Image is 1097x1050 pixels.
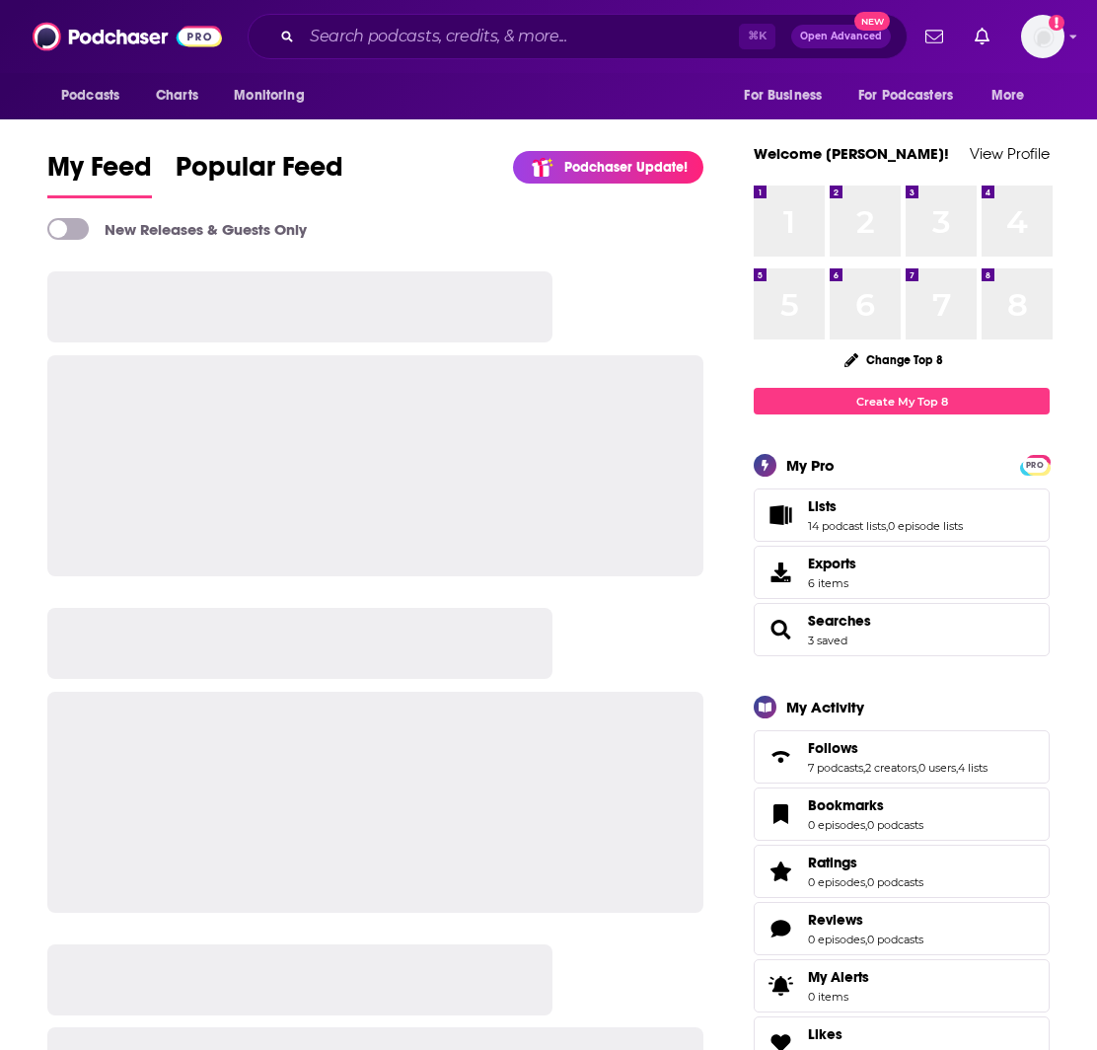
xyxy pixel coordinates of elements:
[754,959,1050,1012] a: My Alerts
[808,796,923,814] a: Bookmarks
[761,501,800,529] a: Lists
[761,858,800,885] a: Ratings
[916,761,918,775] span: ,
[730,77,846,114] button: open menu
[754,388,1050,414] a: Create My Top 8
[754,144,949,163] a: Welcome [PERSON_NAME]!
[917,20,951,53] a: Show notifications dropdown
[302,21,739,52] input: Search podcasts, credits, & more...
[845,77,982,114] button: open menu
[248,14,908,59] div: Search podcasts, credits, & more...
[808,854,857,871] span: Ratings
[833,347,955,372] button: Change Top 8
[808,875,865,889] a: 0 episodes
[761,915,800,942] a: Reviews
[1023,458,1047,473] span: PRO
[865,818,867,832] span: ,
[808,576,856,590] span: 6 items
[808,818,865,832] a: 0 episodes
[754,488,1050,542] span: Lists
[754,730,1050,784] span: Follows
[761,972,800,1000] span: My Alerts
[156,82,198,110] span: Charts
[808,555,856,572] span: Exports
[970,144,1050,163] a: View Profile
[967,20,997,53] a: Show notifications dropdown
[754,845,1050,898] span: Ratings
[808,519,886,533] a: 14 podcast lists
[808,796,884,814] span: Bookmarks
[808,968,869,986] span: My Alerts
[858,82,953,110] span: For Podcasters
[47,218,307,240] a: New Releases & Guests Only
[61,82,119,110] span: Podcasts
[854,12,890,31] span: New
[800,32,882,41] span: Open Advanced
[761,743,800,771] a: Follows
[47,77,145,114] button: open menu
[1023,457,1047,472] a: PRO
[808,911,863,929] span: Reviews
[865,875,867,889] span: ,
[808,739,858,757] span: Follows
[754,603,1050,656] span: Searches
[1021,15,1064,58] img: User Profile
[865,761,916,775] a: 2 creators
[143,77,210,114] a: Charts
[1021,15,1064,58] button: Show profile menu
[739,24,775,49] span: ⌘ K
[786,456,835,475] div: My Pro
[808,739,987,757] a: Follows
[958,761,987,775] a: 4 lists
[176,150,343,198] a: Popular Feed
[865,933,867,946] span: ,
[761,559,800,586] span: Exports
[888,519,963,533] a: 0 episode lists
[761,616,800,643] a: Searches
[956,761,958,775] span: ,
[744,82,822,110] span: For Business
[991,82,1025,110] span: More
[867,818,923,832] a: 0 podcasts
[808,911,923,929] a: Reviews
[808,497,837,515] span: Lists
[786,698,864,716] div: My Activity
[808,634,847,647] a: 3 saved
[754,546,1050,599] a: Exports
[754,787,1050,841] span: Bookmarks
[808,990,869,1004] span: 0 items
[886,519,888,533] span: ,
[47,150,152,198] a: My Feed
[867,875,923,889] a: 0 podcasts
[808,1025,842,1043] span: Likes
[220,77,329,114] button: open menu
[1049,15,1064,31] svg: Add a profile image
[761,800,800,828] a: Bookmarks
[754,902,1050,955] span: Reviews
[863,761,865,775] span: ,
[47,150,152,195] span: My Feed
[808,854,923,871] a: Ratings
[978,77,1050,114] button: open menu
[808,1025,883,1043] a: Likes
[33,18,222,55] img: Podchaser - Follow, Share and Rate Podcasts
[564,159,688,176] p: Podchaser Update!
[808,497,963,515] a: Lists
[791,25,891,48] button: Open AdvancedNew
[234,82,304,110] span: Monitoring
[1021,15,1064,58] span: Logged in as CookbookCarrie
[176,150,343,195] span: Popular Feed
[808,761,863,775] a: 7 podcasts
[867,933,923,946] a: 0 podcasts
[918,761,956,775] a: 0 users
[808,612,871,630] a: Searches
[808,933,865,946] a: 0 episodes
